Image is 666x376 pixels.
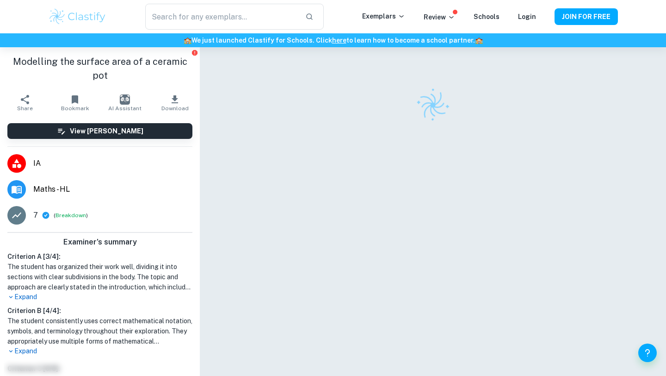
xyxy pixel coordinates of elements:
[161,105,189,112] span: Download
[7,123,192,139] button: View [PERSON_NAME]
[638,344,657,362] button: Help and Feedback
[555,8,618,25] button: JOIN FOR FREE
[7,262,192,292] h1: The student has organized their work well, dividing it into sections with clear subdivisions in t...
[17,105,33,112] span: Share
[48,7,107,26] img: Clastify logo
[4,237,196,248] h6: Examiner's summary
[54,211,88,220] span: ( )
[33,158,192,169] span: IA
[184,37,191,44] span: 🏫
[2,35,664,45] h6: We just launched Clastify for Schools. Click to learn how to become a school partner.
[7,292,192,302] p: Expand
[33,184,192,195] span: Maths - HL
[55,211,86,219] button: Breakdown
[100,90,150,116] button: AI Assistant
[120,94,130,105] img: AI Assistant
[7,346,192,356] p: Expand
[7,251,192,262] h6: Criterion A [ 3 / 4 ]:
[424,12,455,22] p: Review
[332,37,346,44] a: here
[150,90,200,116] button: Download
[518,13,536,20] a: Login
[33,210,38,221] p: 7
[7,306,192,316] h6: Criterion B [ 4 / 4 ]:
[475,37,483,44] span: 🏫
[362,11,405,21] p: Exemplars
[61,105,89,112] span: Bookmark
[191,49,198,56] button: Report issue
[410,82,456,128] img: Clastify logo
[7,316,192,346] h1: The student consistently uses correct mathematical notation, symbols, and terminology throughout ...
[7,55,192,82] h1: Modelling the surface area of a ceramic pot
[474,13,499,20] a: Schools
[50,90,100,116] button: Bookmark
[70,126,143,136] h6: View [PERSON_NAME]
[145,4,298,30] input: Search for any exemplars...
[108,105,142,112] span: AI Assistant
